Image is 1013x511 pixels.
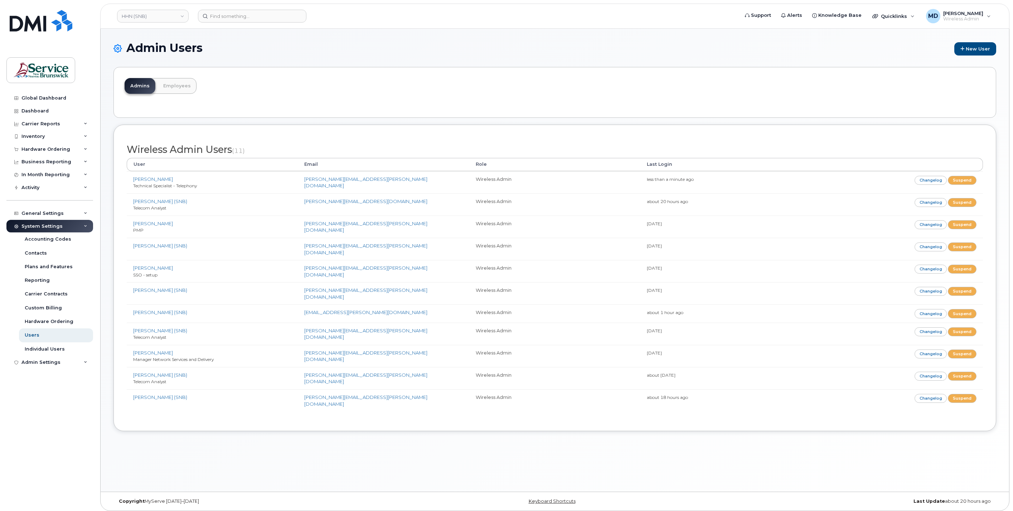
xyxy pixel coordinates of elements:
[915,242,947,251] a: Changelog
[133,357,214,362] small: Manager Network Services and Delivery
[125,78,155,94] a: Admins
[915,198,947,207] a: Changelog
[948,394,976,403] a: Suspend
[702,498,996,504] div: about 20 hours ago
[133,183,197,188] small: Technical Specialist - Telephony
[304,309,427,315] a: [EMAIL_ADDRESS][PERSON_NAME][DOMAIN_NAME]
[647,243,662,249] small: [DATE]
[304,328,427,340] a: [PERSON_NAME][EMAIL_ADDRESS][PERSON_NAME][DOMAIN_NAME]
[469,389,640,411] td: Wireless Admin
[948,220,976,229] a: Suspend
[948,242,976,251] a: Suspend
[113,42,996,56] h1: Admin Users
[133,394,187,400] a: [PERSON_NAME] (SNB)
[948,327,976,336] a: Suspend
[232,147,245,154] small: (11)
[133,379,166,384] small: Telecom Analyst
[647,395,688,400] small: about 18 hours ago
[133,350,173,356] a: [PERSON_NAME]
[469,193,640,216] td: Wireless Admin
[304,221,427,233] a: [PERSON_NAME][EMAIL_ADDRESS][PERSON_NAME][DOMAIN_NAME]
[948,372,976,381] a: Suspend
[915,176,947,185] a: Changelog
[647,177,694,182] small: less than a minute ago
[133,309,187,315] a: [PERSON_NAME] (SNB)
[948,349,976,358] a: Suspend
[915,220,947,229] a: Changelog
[133,176,173,182] a: [PERSON_NAME]
[469,171,640,193] td: Wireless Admin
[133,243,187,249] a: [PERSON_NAME] (SNB)
[304,198,427,204] a: [PERSON_NAME][EMAIL_ADDRESS][DOMAIN_NAME]
[127,144,983,155] h2: Wireless Admin Users
[133,287,187,293] a: [PERSON_NAME] (SNB)
[113,498,408,504] div: MyServe [DATE]–[DATE]
[915,349,947,358] a: Changelog
[133,334,166,340] small: Telecom Analyst
[915,309,947,318] a: Changelog
[915,265,947,274] a: Changelog
[948,176,976,185] a: Suspend
[133,372,187,378] a: [PERSON_NAME] (SNB)
[304,243,427,255] a: [PERSON_NAME][EMAIL_ADDRESS][PERSON_NAME][DOMAIN_NAME]
[647,372,675,378] small: about [DATE]
[133,221,173,226] a: [PERSON_NAME]
[915,287,947,296] a: Changelog
[948,287,976,296] a: Suspend
[133,205,166,211] small: Telecom Analyst
[915,394,947,403] a: Changelog
[469,323,640,345] td: Wireless Admin
[469,345,640,367] td: Wireless Admin
[304,287,427,300] a: [PERSON_NAME][EMAIL_ADDRESS][PERSON_NAME][DOMAIN_NAME]
[304,176,427,189] a: [PERSON_NAME][EMAIL_ADDRESS][PERSON_NAME][DOMAIN_NAME]
[647,350,662,356] small: [DATE]
[133,265,173,271] a: [PERSON_NAME]
[948,309,976,318] a: Suspend
[647,265,662,271] small: [DATE]
[304,372,427,385] a: [PERSON_NAME][EMAIL_ADDRESS][PERSON_NAME][DOMAIN_NAME]
[915,372,947,381] a: Changelog
[304,265,427,278] a: [PERSON_NAME][EMAIL_ADDRESS][PERSON_NAME][DOMAIN_NAME]
[647,288,662,293] small: [DATE]
[133,227,144,233] small: PMP
[640,158,811,171] th: Last Login
[948,265,976,274] a: Suspend
[954,42,996,56] a: New User
[304,394,427,407] a: [PERSON_NAME][EMAIL_ADDRESS][PERSON_NAME][DOMAIN_NAME]
[529,498,576,504] a: Keyboard Shortcuts
[119,498,145,504] strong: Copyright
[469,238,640,260] td: Wireless Admin
[647,328,662,333] small: [DATE]
[127,158,298,171] th: User
[469,216,640,238] td: Wireless Admin
[469,282,640,304] td: Wireless Admin
[133,272,157,278] small: SSO - setup
[304,350,427,362] a: [PERSON_NAME][EMAIL_ADDRESS][PERSON_NAME][DOMAIN_NAME]
[469,158,640,171] th: Role
[133,198,187,204] a: [PERSON_NAME] (SNB)
[647,199,688,204] small: about 20 hours ago
[469,260,640,282] td: Wireless Admin
[298,158,469,171] th: Email
[157,78,197,94] a: Employees
[647,221,662,226] small: [DATE]
[948,198,976,207] a: Suspend
[469,304,640,322] td: Wireless Admin
[469,367,640,389] td: Wireless Admin
[647,310,683,315] small: about 1 hour ago
[915,327,947,336] a: Changelog
[913,498,945,504] strong: Last Update
[133,328,187,333] a: [PERSON_NAME] (SNB)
